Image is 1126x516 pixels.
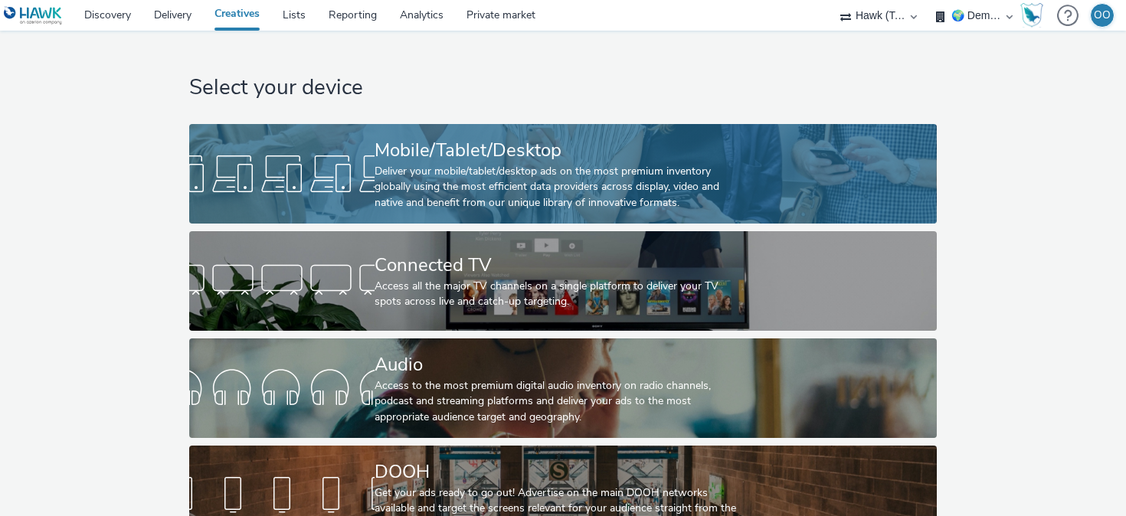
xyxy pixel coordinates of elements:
[375,378,745,425] div: Access to the most premium digital audio inventory on radio channels, podcast and streaming platf...
[189,338,936,438] a: AudioAccess to the most premium digital audio inventory on radio channels, podcast and streaming ...
[375,252,745,279] div: Connected TV
[375,164,745,211] div: Deliver your mobile/tablet/desktop ads on the most premium inventory globally using the most effi...
[189,124,936,224] a: Mobile/Tablet/DesktopDeliver your mobile/tablet/desktop ads on the most premium inventory globall...
[1094,4,1111,27] div: OO
[189,231,936,331] a: Connected TVAccess all the major TV channels on a single platform to deliver your TV spots across...
[375,351,745,378] div: Audio
[1020,3,1043,28] img: Hawk Academy
[375,459,745,485] div: DOOH
[189,73,936,103] h1: Select your device
[4,6,63,25] img: undefined Logo
[375,279,745,310] div: Access all the major TV channels on a single platform to deliver your TV spots across live and ca...
[1020,3,1049,28] a: Hawk Academy
[375,137,745,164] div: Mobile/Tablet/Desktop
